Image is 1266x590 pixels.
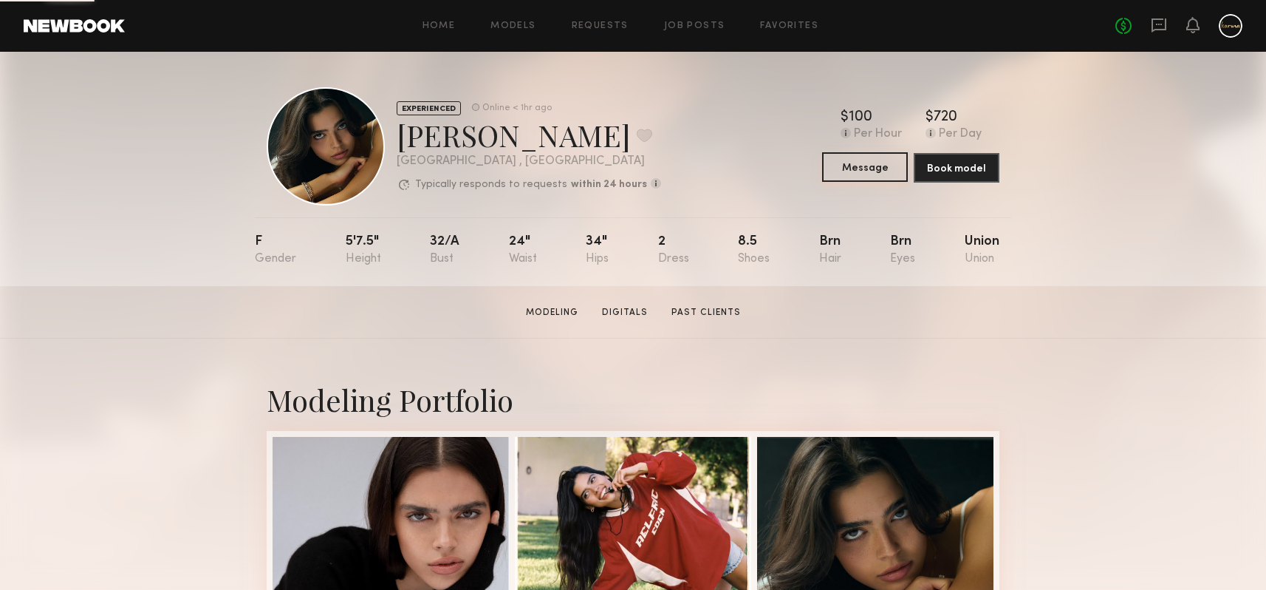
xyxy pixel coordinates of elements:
div: Brn [890,235,915,265]
div: 34" [586,235,609,265]
a: Models [490,21,536,31]
div: $ [925,110,934,125]
div: [PERSON_NAME] [397,115,661,155]
div: F [255,235,296,265]
a: Modeling [520,306,584,319]
a: Favorites [760,21,818,31]
div: Online < 1hr ago [482,104,552,113]
div: 32/a [430,235,459,265]
div: 24" [509,235,537,265]
a: Requests [572,21,629,31]
b: within 24 hours [571,180,647,190]
div: Per Hour [854,128,902,141]
div: Union [965,235,999,265]
p: Typically responds to requests [415,180,567,190]
button: Book model [914,153,999,183]
div: Per Day [939,128,982,141]
a: Past Clients [665,306,747,319]
div: 5'7.5" [346,235,381,265]
button: Message [822,152,908,182]
div: 720 [934,110,957,125]
div: EXPERIENCED [397,101,461,115]
div: $ [841,110,849,125]
a: Job Posts [664,21,725,31]
div: 2 [658,235,689,265]
div: [GEOGRAPHIC_DATA] , [GEOGRAPHIC_DATA] [397,155,661,168]
a: Home [422,21,456,31]
div: Brn [819,235,841,265]
div: Modeling Portfolio [267,380,999,419]
div: 100 [849,110,872,125]
a: Digitals [596,306,654,319]
div: 8.5 [738,235,770,265]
